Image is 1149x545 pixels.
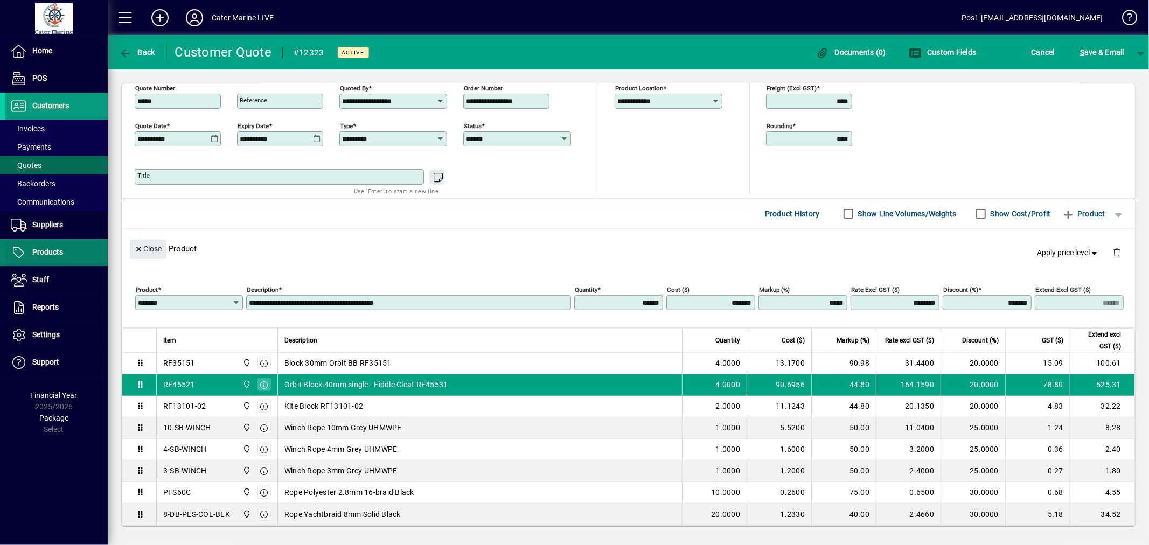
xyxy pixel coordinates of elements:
[1062,205,1105,222] span: Product
[175,44,272,61] div: Customer Quote
[127,243,169,253] app-page-header-button: Close
[883,401,934,411] div: 20.1350
[716,465,741,476] span: 1.0000
[1070,504,1134,525] td: 34.52
[1070,417,1134,439] td: 8.28
[1070,482,1134,504] td: 4.55
[240,379,252,390] span: Cater Marine
[1070,353,1134,374] td: 100.61
[883,465,934,476] div: 2.4000
[1037,247,1100,258] span: Apply price level
[1075,43,1130,62] button: Save & Email
[1005,374,1070,396] td: 78.80
[811,482,876,504] td: 75.00
[163,379,195,390] div: RF45521
[747,460,811,482] td: 1.2000
[32,46,52,55] span: Home
[5,120,108,138] a: Invoices
[883,444,934,455] div: 3.2000
[767,122,792,129] mat-label: Rounding
[1070,439,1134,460] td: 2.40
[716,379,741,390] span: 4.0000
[716,401,741,411] span: 2.0000
[941,417,1005,439] td: 25.0000
[11,198,74,206] span: Communications
[1005,353,1070,374] td: 15.09
[962,334,999,346] span: Discount (%)
[941,396,1005,417] td: 20.0000
[354,185,438,197] mat-hint: Use 'Enter' to start a new line
[856,208,957,219] label: Show Line Volumes/Weights
[811,353,876,374] td: 90.98
[31,391,78,400] span: Financial Year
[163,334,176,346] span: Item
[134,240,162,258] span: Close
[119,48,155,57] span: Back
[32,101,69,110] span: Customers
[5,38,108,65] a: Home
[163,422,211,433] div: 10-SB-WINCH
[240,96,267,104] mat-label: Reference
[747,482,811,504] td: 0.2600
[5,212,108,239] a: Suppliers
[32,330,60,339] span: Settings
[811,374,876,396] td: 44.80
[177,8,212,27] button: Profile
[240,357,252,369] span: Cater Marine
[39,414,68,422] span: Package
[575,285,597,293] mat-label: Quantity
[767,84,817,92] mat-label: Freight (excl GST)
[5,322,108,348] a: Settings
[883,358,934,368] div: 31.4400
[240,422,252,434] span: Cater Marine
[5,349,108,376] a: Support
[761,204,824,223] button: Product History
[240,508,252,520] span: Cater Marine
[1070,460,1134,482] td: 1.80
[5,267,108,294] a: Staff
[1042,334,1063,346] span: GST ($)
[11,179,55,188] span: Backorders
[811,417,876,439] td: 50.00
[340,122,353,129] mat-label: Type
[284,422,402,433] span: Winch Rope 10mm Grey UHMWPE
[130,240,166,259] button: Close
[143,8,177,27] button: Add
[1005,460,1070,482] td: 0.27
[116,43,158,62] button: Back
[32,220,63,229] span: Suppliers
[238,122,269,129] mat-label: Expiry date
[711,487,740,498] span: 10.0000
[5,138,108,156] a: Payments
[342,49,365,56] span: Active
[811,396,876,417] td: 44.80
[32,303,59,311] span: Reports
[811,504,876,525] td: 40.00
[163,358,195,368] div: RF35151
[108,43,167,62] app-page-header-button: Back
[284,444,398,455] span: Winch Rope 4mm Grey UHMWPE
[885,334,934,346] span: Rate excl GST ($)
[715,334,740,346] span: Quantity
[163,401,206,411] div: RF13101-02
[747,439,811,460] td: 1.6000
[1035,285,1091,293] mat-label: Extend excl GST ($)
[464,84,503,92] mat-label: Order number
[5,65,108,92] a: POS
[5,174,108,193] a: Backorders
[851,285,900,293] mat-label: Rate excl GST ($)
[943,285,978,293] mat-label: Discount (%)
[883,487,934,498] div: 0.6500
[1070,396,1134,417] td: 32.22
[816,48,886,57] span: Documents (0)
[11,161,41,170] span: Quotes
[941,482,1005,504] td: 30.0000
[1080,48,1084,57] span: S
[1005,504,1070,525] td: 5.18
[813,43,889,62] button: Documents (0)
[883,422,934,433] div: 11.0400
[811,439,876,460] td: 50.00
[136,285,158,293] mat-label: Product
[163,465,207,476] div: 3-SB-WINCH
[1005,439,1070,460] td: 0.36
